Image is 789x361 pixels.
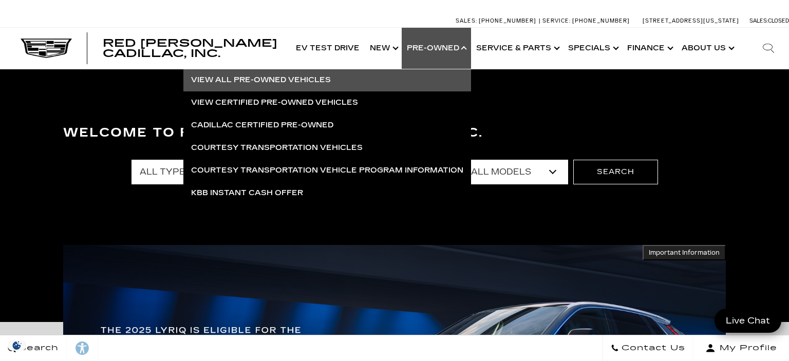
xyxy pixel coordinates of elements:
select: Filter by type [131,160,237,184]
span: [PHONE_NUMBER] [572,17,630,24]
span: Service: [542,17,571,24]
a: EV Test Drive [291,28,365,69]
a: View All Pre-Owned Vehicles [183,69,471,91]
a: Courtesy Transportation Vehicle Program Information [183,159,471,182]
a: KBB Instant Cash Offer [183,182,471,204]
span: Closed [768,17,789,24]
a: [STREET_ADDRESS][US_STATE] [643,17,739,24]
span: My Profile [716,341,777,355]
a: Service: [PHONE_NUMBER] [539,18,632,24]
h3: Welcome to Red [PERSON_NAME] Cadillac, Inc. [63,123,726,143]
a: Service & Parts [471,28,563,69]
span: Contact Us [619,341,685,355]
span: Search [16,341,59,355]
span: [PHONE_NUMBER] [479,17,536,24]
span: Sales: [749,17,768,24]
a: View Certified Pre-Owned Vehicles [183,91,471,114]
span: Red [PERSON_NAME] Cadillac, Inc. [103,37,277,60]
span: Live Chat [721,315,775,327]
a: About Us [677,28,738,69]
img: Opt-Out Icon [5,340,29,351]
a: Contact Us [603,335,693,361]
a: Red [PERSON_NAME] Cadillac, Inc. [103,38,280,59]
a: Finance [622,28,677,69]
span: Sales: [456,17,477,24]
a: Courtesy Transportation Vehicles [183,137,471,159]
a: Sales: [PHONE_NUMBER] [456,18,539,24]
button: Open user profile menu [693,335,789,361]
a: Cadillac Certified Pre-Owned [183,114,471,137]
img: Cadillac Dark Logo with Cadillac White Text [21,39,72,58]
section: Click to Open Cookie Consent Modal [5,340,29,351]
a: New [365,28,402,69]
a: Live Chat [715,309,781,333]
button: Search [573,160,658,184]
select: Filter by model [463,160,568,184]
a: Pre-Owned [402,28,471,69]
span: Important Information [649,249,720,257]
a: Specials [563,28,622,69]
